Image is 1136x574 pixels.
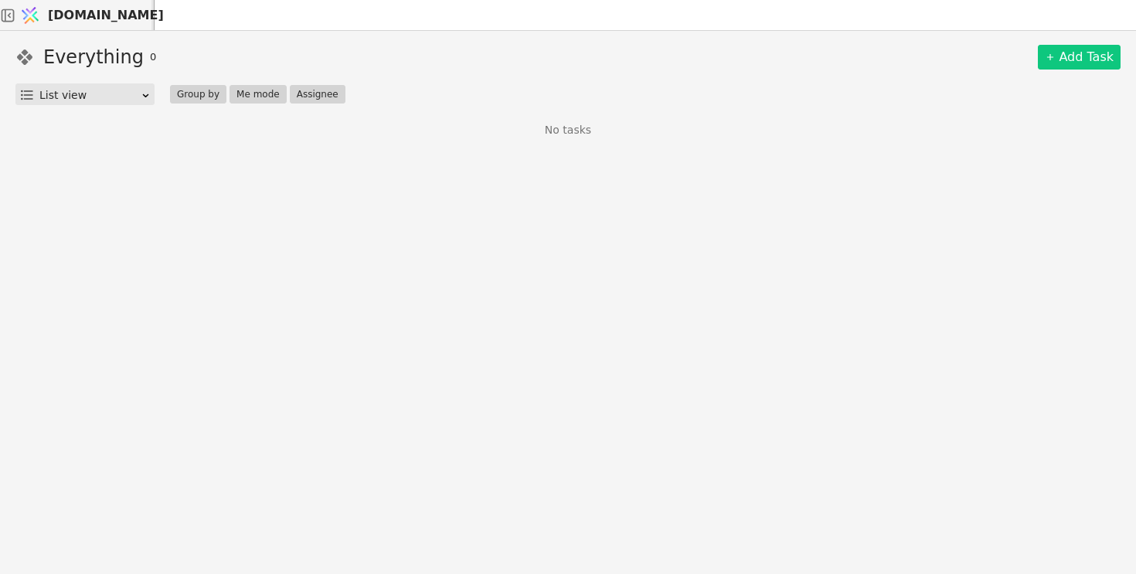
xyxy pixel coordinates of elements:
a: [DOMAIN_NAME] [15,1,155,30]
h1: Everything [43,43,144,71]
button: Me mode [230,85,287,104]
div: List view [39,84,141,106]
img: Logo [19,1,42,30]
button: Group by [170,85,226,104]
span: [DOMAIN_NAME] [48,6,164,25]
button: Assignee [290,85,345,104]
span: 0 [150,49,156,65]
p: No tasks [545,122,591,138]
a: Add Task [1038,45,1121,70]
